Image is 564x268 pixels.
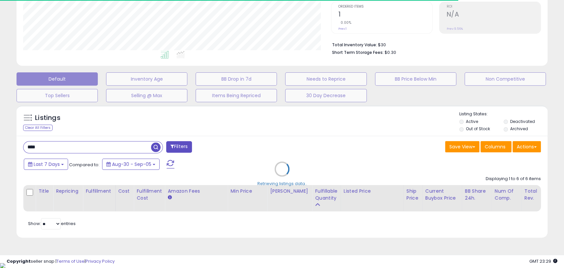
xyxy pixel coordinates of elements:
span: Ordered Items [338,5,432,9]
small: Prev: 1 [338,27,347,31]
h2: 1 [338,11,432,19]
small: 0.00% [338,20,352,25]
li: $30 [332,40,536,48]
a: Privacy Policy [86,258,115,264]
div: seller snap | | [7,258,115,265]
span: ROI [446,5,541,9]
small: Prev: 9.56% [446,27,463,31]
strong: Copyright [7,258,31,264]
button: Default [17,72,98,86]
button: BB Drop in 7d [196,72,277,86]
span: 2025-09-15 23:29 GMT [529,258,557,264]
div: Retrieving listings data.. [257,180,307,186]
button: Inventory Age [106,72,187,86]
button: 30 Day Decrease [285,89,366,102]
button: BB Price Below Min [375,72,456,86]
button: Items Being Repriced [196,89,277,102]
button: Needs to Reprice [285,72,366,86]
button: Selling @ Max [106,89,187,102]
b: Short Term Storage Fees: [332,50,384,55]
button: Non Competitive [465,72,546,86]
h2: N/A [446,11,541,19]
span: $0.30 [385,49,396,56]
b: Total Inventory Value: [332,42,377,48]
button: Top Sellers [17,89,98,102]
a: Terms of Use [56,258,85,264]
